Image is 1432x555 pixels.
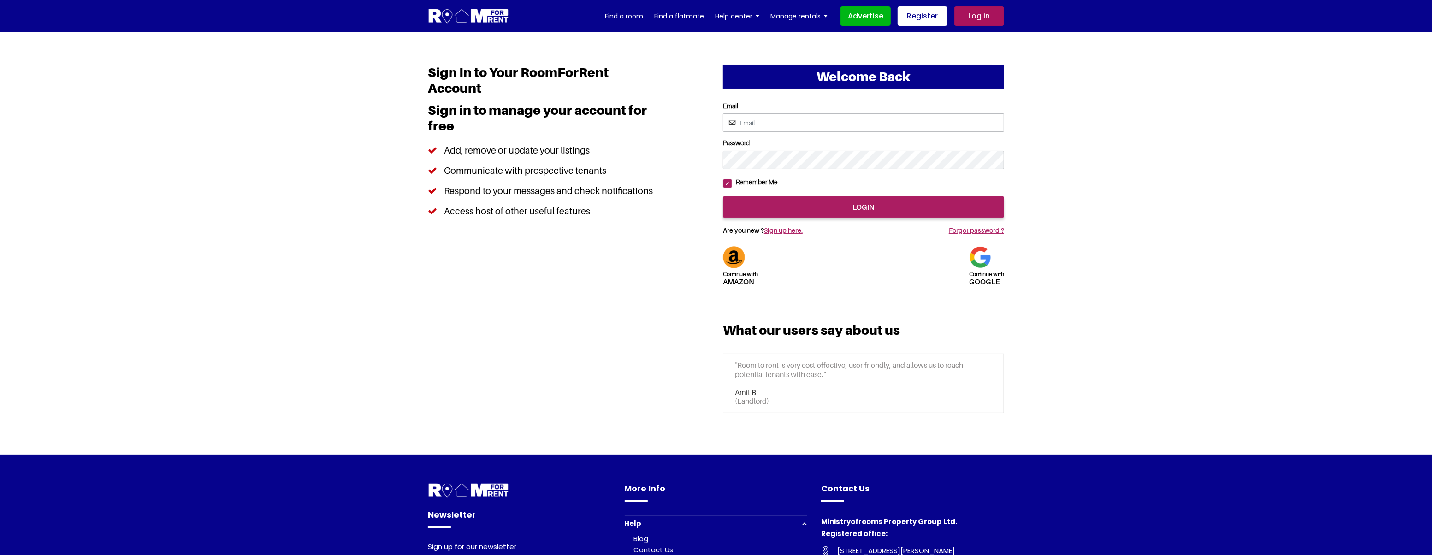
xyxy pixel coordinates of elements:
h4: More Info [625,482,808,502]
a: Blog [634,534,649,543]
a: Manage rentals [770,9,828,23]
li: Add, remove or update your listings [428,140,660,160]
a: Log in [954,6,1004,26]
img: Room For Rent [428,482,509,499]
label: Remember Me [732,178,778,186]
p: "Room to rent is very cost-effective, user-friendly, and allows us to reach potential tenants wit... [735,361,992,388]
a: Advertise [840,6,891,26]
h4: Newsletter [428,508,611,528]
h1: Sign In to Your RoomForRent Account [428,65,660,102]
h5: Are you new ? [723,218,881,239]
a: Find a flatmate [654,9,704,23]
label: Email [723,102,1004,110]
input: Email [723,113,1004,132]
h3: Sign in to manage your account for free [428,102,660,140]
span: Continue with [969,271,1004,278]
img: Amazon [723,246,745,268]
a: Continue withAmazon [723,252,758,285]
button: Help [625,516,808,531]
h5: google [969,268,1004,285]
img: Google [969,246,991,268]
a: Forgot password ? [949,226,1004,234]
a: Contact Us [634,545,674,555]
a: Register [898,6,947,26]
a: Find a room [605,9,643,23]
h3: What our users say about us [723,322,1004,345]
input: login [723,196,1004,218]
span: Continue with [723,271,758,278]
h6: Amit B [735,388,992,397]
label: Password [723,139,1004,147]
h4: Ministryofrooms Property Group Ltd. Registered office: [821,516,1004,544]
li: Access host of other useful features [428,201,660,221]
a: Sign up here. [764,226,803,234]
label: Sign up for our newsletter [428,543,516,553]
li: Communicate with prospective tenants [428,160,660,181]
a: Help center [715,9,759,23]
h2: Welcome Back [723,65,1004,89]
li: Respond to your messages and check notifications [428,181,660,201]
h5: Amazon [723,268,758,285]
h4: Contact Us [821,482,1004,502]
img: Logo for Room for Rent, featuring a welcoming design with a house icon and modern typography [428,8,509,25]
a: Continue withgoogle [969,252,1004,285]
